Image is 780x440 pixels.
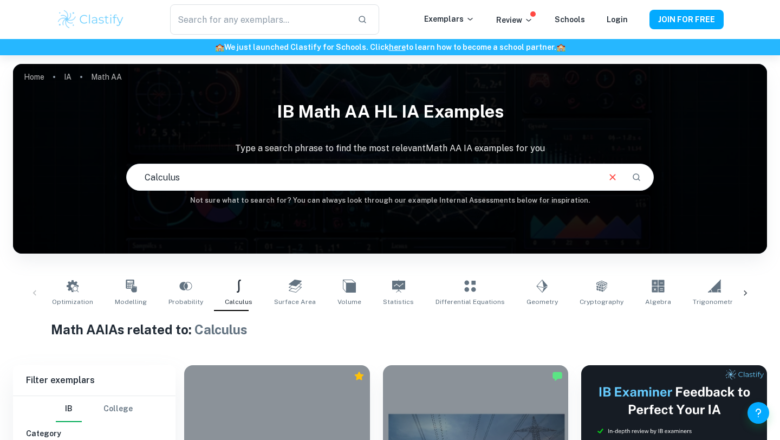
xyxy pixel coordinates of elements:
span: Optimization [52,297,93,307]
button: Search [627,168,646,186]
span: Trigonometry [693,297,736,307]
span: Calculus [194,322,248,337]
p: Review [496,14,533,26]
input: Search for any exemplars... [170,4,349,35]
button: Help and Feedback [747,402,769,424]
h1: IB Math AA HL IA examples [13,94,767,129]
p: Math AA [91,71,122,83]
a: Home [24,69,44,85]
h1: Math AA IAs related to: [51,320,730,339]
span: 🏫 [215,43,224,51]
a: Login [607,15,628,24]
h6: Not sure what to search for? You can always look through our example Internal Assessments below f... [13,195,767,206]
div: Filter type choice [56,396,133,422]
a: here [389,43,406,51]
span: Probability [168,297,203,307]
img: Clastify logo [56,9,125,30]
span: Calculus [225,297,252,307]
h6: We just launched Clastify for Schools. Click to learn how to become a school partner. [2,41,778,53]
a: Schools [555,15,585,24]
h6: Category [26,428,162,439]
p: Type a search phrase to find the most relevant Math AA IA examples for you [13,142,767,155]
span: Cryptography [580,297,623,307]
span: Differential Equations [435,297,505,307]
button: College [103,396,133,422]
div: Premium [354,371,365,381]
p: Exemplars [424,13,474,25]
button: JOIN FOR FREE [649,10,724,29]
input: E.g. modelling a logo, player arrangements, shape of an egg... [127,162,598,192]
span: 🏫 [556,43,565,51]
img: Marked [552,371,563,381]
span: Surface Area [274,297,316,307]
h6: Filter exemplars [13,365,175,396]
span: Modelling [115,297,147,307]
span: Geometry [526,297,558,307]
button: Clear [602,167,623,187]
span: Volume [337,297,361,307]
button: IB [56,396,82,422]
span: Algebra [645,297,671,307]
a: IA [64,69,71,85]
span: Statistics [383,297,414,307]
